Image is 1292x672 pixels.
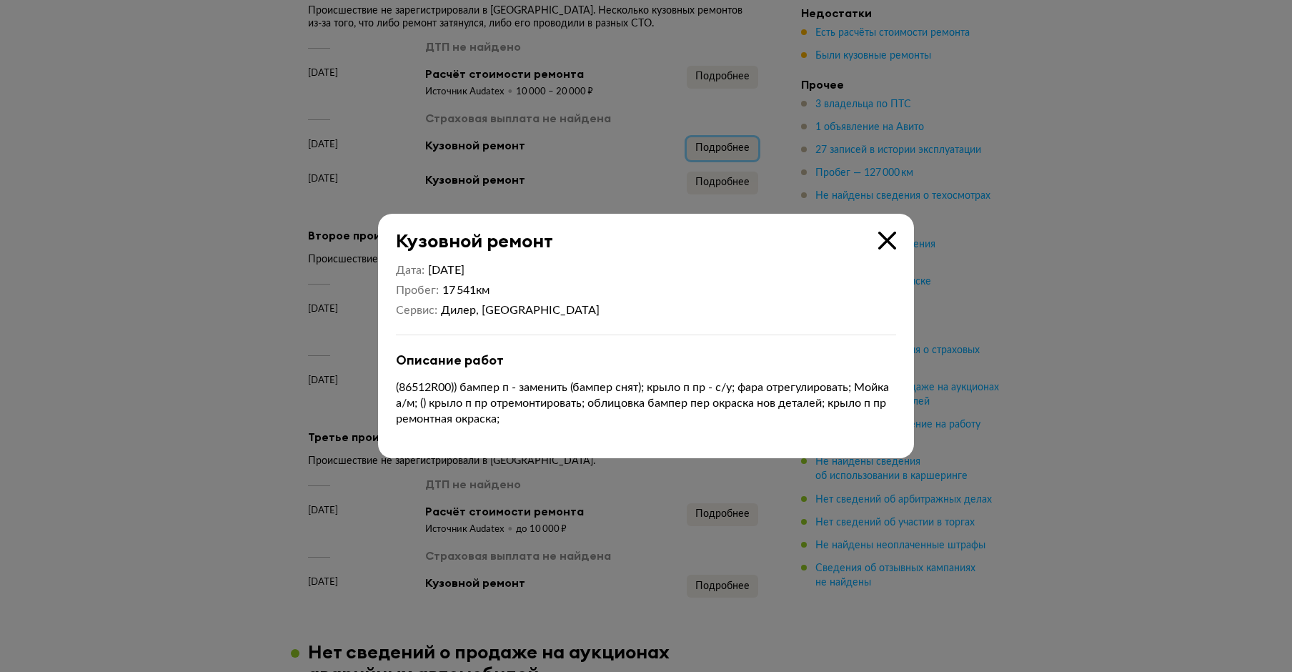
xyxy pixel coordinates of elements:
div: Описание работ [396,352,896,368]
dt: Дата [396,263,424,277]
div: Кузовной ремонт [378,214,896,252]
p: (86512R00)) бампер п - заменить (бампер снят); крыло п пр - с/у; фара отрегулировать; Мойка а/м; ... [396,380,896,427]
div: 17 541 км [442,283,600,297]
dt: Сервис [396,303,437,317]
dt: Пробег [396,283,439,297]
div: Дилер, [GEOGRAPHIC_DATA] [441,303,600,317]
div: [DATE] [428,263,600,277]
